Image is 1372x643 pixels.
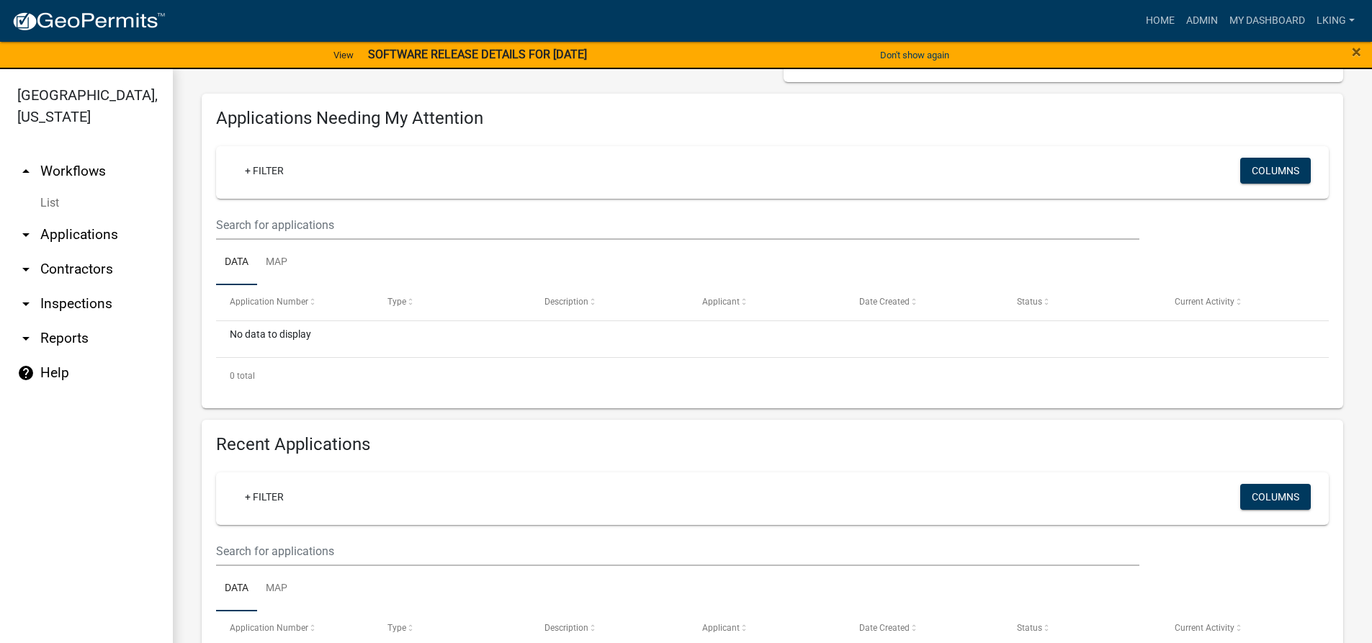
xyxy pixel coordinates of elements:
[17,163,35,180] i: arrow_drop_up
[1175,297,1234,307] span: Current Activity
[874,43,955,67] button: Don't show again
[216,536,1139,566] input: Search for applications
[216,566,257,612] a: Data
[1140,7,1180,35] a: Home
[702,297,740,307] span: Applicant
[328,43,359,67] a: View
[1017,297,1042,307] span: Status
[216,358,1329,394] div: 0 total
[1003,285,1161,320] datatable-header-cell: Status
[1017,623,1042,633] span: Status
[216,108,1329,129] h4: Applications Needing My Attention
[1240,158,1311,184] button: Columns
[859,297,910,307] span: Date Created
[846,285,1003,320] datatable-header-cell: Date Created
[544,297,588,307] span: Description
[216,285,374,320] datatable-header-cell: Application Number
[387,623,406,633] span: Type
[17,364,35,382] i: help
[233,158,295,184] a: + Filter
[387,297,406,307] span: Type
[1160,285,1318,320] datatable-header-cell: Current Activity
[544,623,588,633] span: Description
[216,321,1329,357] div: No data to display
[702,623,740,633] span: Applicant
[257,240,296,286] a: Map
[17,226,35,243] i: arrow_drop_down
[368,48,587,61] strong: SOFTWARE RELEASE DETAILS FOR [DATE]
[1240,484,1311,510] button: Columns
[216,434,1329,455] h4: Recent Applications
[230,623,308,633] span: Application Number
[1180,7,1224,35] a: Admin
[1224,7,1311,35] a: My Dashboard
[689,285,846,320] datatable-header-cell: Applicant
[374,285,532,320] datatable-header-cell: Type
[233,484,295,510] a: + Filter
[1311,7,1360,35] a: LKING
[17,330,35,347] i: arrow_drop_down
[1352,43,1361,60] button: Close
[216,210,1139,240] input: Search for applications
[1175,623,1234,633] span: Current Activity
[531,285,689,320] datatable-header-cell: Description
[216,240,257,286] a: Data
[17,261,35,278] i: arrow_drop_down
[257,566,296,612] a: Map
[859,623,910,633] span: Date Created
[230,297,308,307] span: Application Number
[1352,42,1361,62] span: ×
[17,295,35,312] i: arrow_drop_down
